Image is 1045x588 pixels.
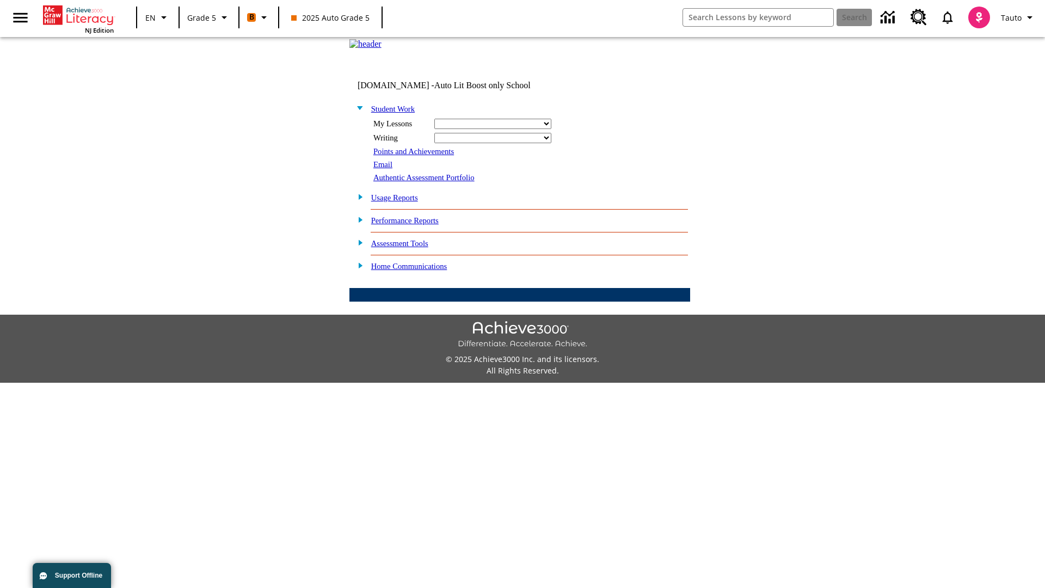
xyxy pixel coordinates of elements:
div: Home [43,3,114,34]
button: Open side menu [4,2,36,34]
a: Student Work [371,105,415,113]
img: minus.gif [352,103,364,113]
div: My Lessons [373,119,428,128]
span: Tauto [1001,12,1022,23]
button: Support Offline [33,563,111,588]
a: Data Center [874,3,904,33]
button: Select a new avatar [962,3,997,32]
a: Resource Center, Will open in new tab [904,3,933,32]
span: Grade 5 [187,12,216,23]
img: Achieve3000 Differentiate Accelerate Achieve [458,321,587,349]
div: Writing [373,133,428,143]
button: Language: EN, Select a language [140,8,175,27]
img: plus.gif [352,215,364,224]
input: search field [683,9,833,26]
a: Performance Reports [371,216,439,225]
a: Notifications [933,3,962,32]
img: plus.gif [352,237,364,247]
img: plus.gif [352,260,364,270]
span: EN [145,12,156,23]
img: avatar image [968,7,990,28]
span: 2025 Auto Grade 5 [291,12,370,23]
a: Assessment Tools [371,239,428,248]
button: Grade: Grade 5, Select a grade [183,8,235,27]
button: Boost Class color is orange. Change class color [243,8,275,27]
nobr: Auto Lit Boost only School [434,81,531,90]
a: Points and Achievements [373,147,454,156]
span: NJ Edition [85,26,114,34]
a: Usage Reports [371,193,418,202]
span: B [249,10,254,24]
a: Authentic Assessment Portfolio [373,173,475,182]
td: [DOMAIN_NAME] - [358,81,558,90]
a: Email [373,160,392,169]
img: header [349,39,382,49]
a: Home Communications [371,262,447,271]
button: Profile/Settings [997,8,1041,27]
img: plus.gif [352,192,364,201]
span: Support Offline [55,572,102,579]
